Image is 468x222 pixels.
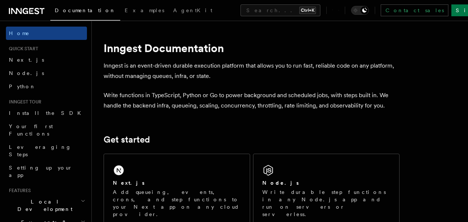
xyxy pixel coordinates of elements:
button: Search...Ctrl+K [240,4,320,16]
span: Next.js [9,57,44,63]
h2: Node.js [262,179,299,187]
a: Leveraging Steps [6,140,87,161]
span: Documentation [55,7,116,13]
a: Home [6,27,87,40]
a: Examples [120,2,169,20]
kbd: Ctrl+K [299,7,316,14]
span: Inngest tour [6,99,41,105]
a: Python [6,80,87,93]
a: Documentation [50,2,120,21]
span: Local Development [6,198,81,213]
button: Toggle dark mode [351,6,369,15]
span: Install the SDK [9,110,85,116]
p: Add queueing, events, crons, and step functions to your Next app on any cloud provider. [113,188,241,218]
span: Quick start [6,46,38,52]
a: Node.js [6,66,87,80]
span: Setting up your app [9,165,73,178]
a: Install the SDK [6,106,87,120]
a: Contact sales [381,4,448,16]
a: Get started [104,134,150,145]
h2: Next.js [113,179,145,187]
a: AgentKit [169,2,217,20]
span: Features [6,188,31,194]
a: Your first Functions [6,120,87,140]
span: Node.js [9,70,44,76]
span: Leveraging Steps [9,144,71,157]
p: Write functions in TypeScript, Python or Go to power background and scheduled jobs, with steps bu... [104,90,400,111]
span: Examples [125,7,164,13]
span: AgentKit [173,7,212,13]
p: Inngest is an event-driven durable execution platform that allows you to run fast, reliable code ... [104,61,400,81]
p: Write durable step functions in any Node.js app and run on servers or serverless. [262,188,390,218]
a: Setting up your app [6,161,87,182]
span: Home [9,30,30,37]
button: Local Development [6,195,87,216]
h1: Inngest Documentation [104,41,400,55]
a: Next.js [6,53,87,66]
span: Python [9,83,36,89]
span: Your first Functions [9,123,53,137]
